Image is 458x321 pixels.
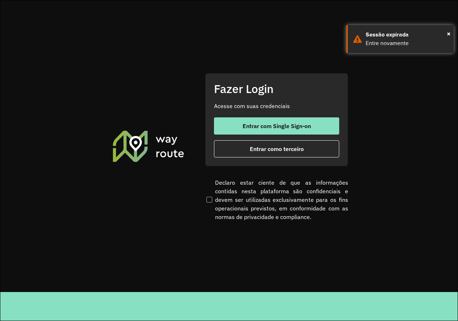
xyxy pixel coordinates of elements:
[447,28,450,39] button: Close
[112,130,185,162] img: Roteirizador AmbevTech
[205,178,348,221] label: Declaro estar ciente de que as informações contidas nesta plataforma são confidenciais e devem se...
[366,30,448,39] div: Sessão expirada
[447,28,450,39] span: ×
[250,146,304,152] span: Entrar como terceiro
[214,102,339,110] p: Acesse com suas credenciais
[214,82,339,96] h2: Fazer Login
[243,123,311,129] span: Entrar com Single Sign-on
[214,140,339,157] button: button
[366,39,448,48] div: Entre novamente
[214,117,339,135] button: button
